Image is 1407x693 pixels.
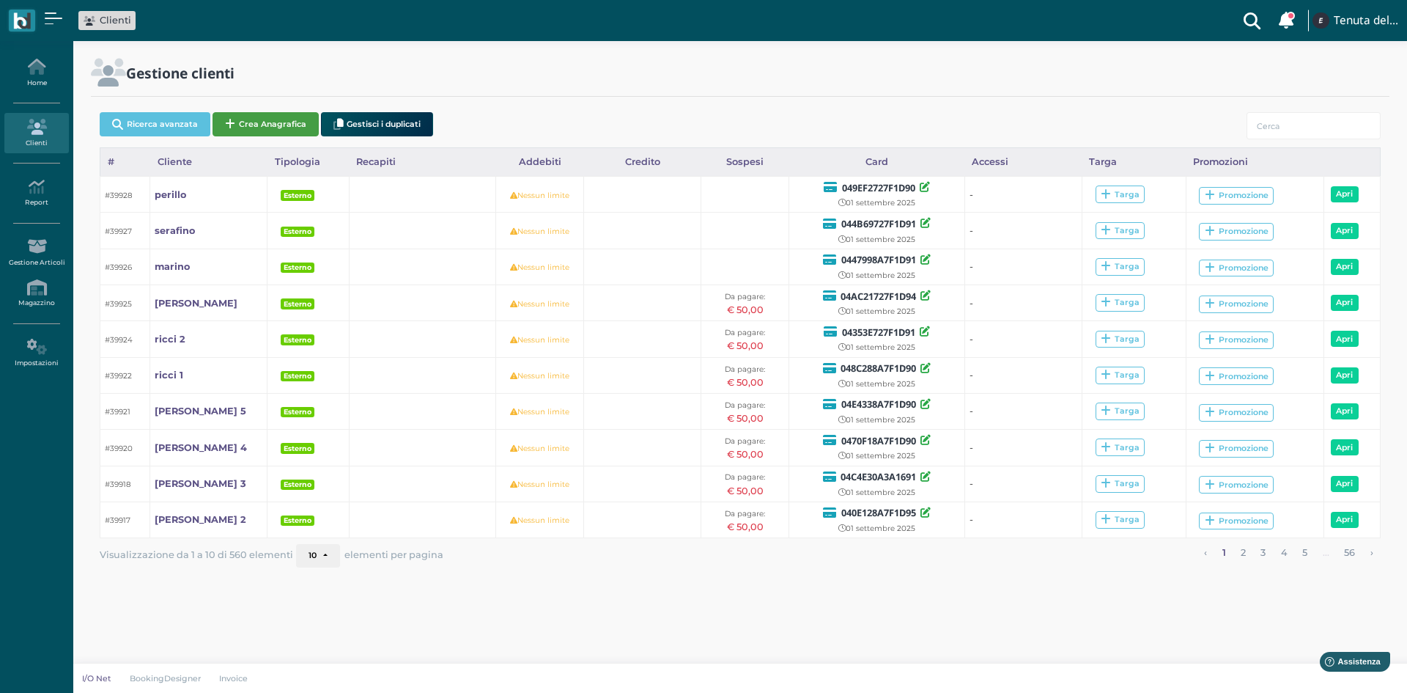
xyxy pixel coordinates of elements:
[1101,297,1140,308] div: Targa
[838,271,915,280] small: 01 settembre 2025
[706,303,785,317] div: € 50,00
[155,368,183,382] a: ricci 1
[965,502,1082,538] td: -
[155,442,247,453] b: [PERSON_NAME] 4
[1101,478,1140,489] div: Targa
[841,290,916,303] b: 04AC21727F1D94
[155,189,186,200] b: perillo
[841,434,916,447] b: 0470F18A7F1D90
[284,516,311,524] b: Esterno
[1331,439,1359,455] a: Apri
[965,249,1082,285] td: -
[510,516,569,525] small: Nessun limite
[105,480,131,489] small: #39918
[841,397,916,411] b: 04E4338A7F1D90
[100,13,131,27] span: Clienti
[965,430,1082,466] td: -
[725,364,765,374] small: Da pagare:
[842,181,915,194] b: 049EF2727F1D90
[1331,512,1359,528] a: Apri
[105,407,130,417] small: #39921
[1331,476,1359,492] a: Apri
[296,544,340,568] button: 10
[155,404,246,418] a: [PERSON_NAME] 5
[105,191,133,200] small: #39928
[105,299,132,309] small: #39925
[1101,406,1140,417] div: Targa
[155,478,246,489] b: [PERSON_NAME] 3
[1276,544,1292,563] a: alla pagina 4
[4,333,68,373] a: Impostazioni
[510,227,569,236] small: Nessun limite
[838,198,915,208] small: 01 settembre 2025
[965,321,1082,357] td: -
[284,372,311,380] b: Esterno
[1101,189,1140,200] div: Targa
[584,148,701,176] div: Credito
[1331,259,1359,275] a: Apri
[1205,480,1268,491] div: Promozione
[100,545,293,565] span: Visualizzazione da 1 a 10 di 560 elementi
[1200,544,1212,563] a: pagina precedente
[1331,331,1359,347] a: Apri
[510,335,569,345] small: Nessun limite
[155,261,190,272] b: marino
[1101,261,1140,272] div: Targa
[84,13,131,27] a: Clienti
[155,224,195,238] a: serafino
[296,544,443,568] div: elementi per pagina
[155,406,246,417] b: [PERSON_NAME] 5
[706,339,785,353] div: € 50,00
[706,375,785,389] div: € 50,00
[965,357,1082,393] td: -
[841,253,916,266] b: 0447998A7F1D91
[1101,514,1140,525] div: Targa
[4,274,68,314] a: Magazzino
[841,217,916,230] b: 044B69727F1D91
[155,370,183,381] b: ricci 1
[706,411,785,425] div: € 50,00
[838,451,915,461] small: 01 settembre 2025
[838,307,915,316] small: 01 settembre 2025
[105,227,132,236] small: #39927
[510,191,569,200] small: Nessun limite
[105,516,130,525] small: #39917
[965,393,1082,429] td: -
[105,371,132,381] small: #39922
[510,444,569,453] small: Nessun limite
[1310,3,1398,38] a: ... Tenuta del Barco
[1205,443,1268,454] div: Promozione
[1205,298,1268,309] div: Promozione
[4,173,68,213] a: Report
[100,148,150,176] div: #
[1236,544,1251,563] a: alla pagina 2
[155,477,246,491] a: [PERSON_NAME] 3
[510,480,569,489] small: Nessun limite
[789,148,965,176] div: Card
[284,480,311,488] b: Esterno
[1312,12,1329,29] img: ...
[1331,367,1359,384] a: Apri
[105,263,132,272] small: #39926
[100,112,210,136] button: Ricerca avanzata
[838,488,915,497] small: 01 settembre 2025
[155,332,185,346] a: ricci 2
[4,232,68,273] a: Gestione Articoli
[284,408,311,416] b: Esterno
[309,551,317,561] span: 10
[706,484,785,498] div: € 50,00
[1205,226,1268,237] div: Promozione
[155,188,186,202] a: perillo
[155,260,190,274] a: marino
[838,235,915,244] small: 01 settembre 2025
[842,326,915,339] b: 04353E727F1D91
[1205,334,1268,345] div: Promozione
[841,470,916,483] b: 04C4E30A3A1691
[1298,544,1312,563] a: alla pagina 5
[284,191,311,199] b: Esterno
[155,296,237,310] a: [PERSON_NAME]
[838,342,915,352] small: 01 settembre 2025
[105,335,133,345] small: #39924
[1334,15,1398,27] h4: Tenuta del Barco
[1101,370,1140,381] div: Targa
